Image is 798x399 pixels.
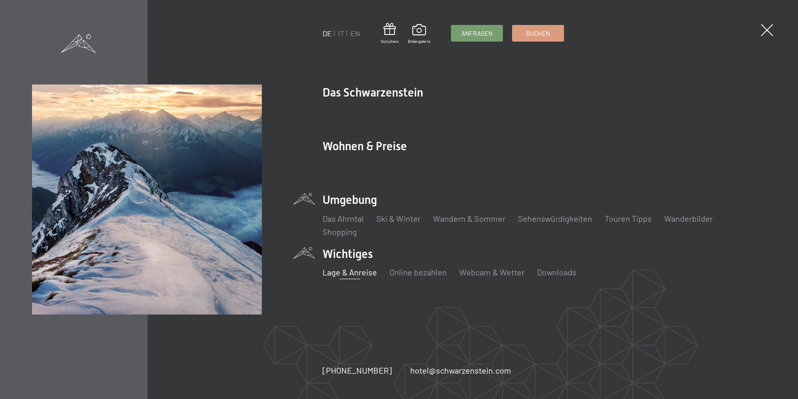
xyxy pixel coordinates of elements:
a: IT [338,29,344,38]
span: Anfragen [461,29,493,38]
a: Das Ahrntal [323,213,364,223]
a: Sehenswürdigkeiten [518,213,592,223]
a: Online bezahlen [389,267,447,277]
span: Buchen [526,29,550,38]
a: hotel@schwarzenstein.com [410,364,511,376]
span: [PHONE_NUMBER] [323,365,392,375]
a: Gutschein [381,23,399,44]
a: Shopping [323,227,357,237]
a: DE [323,29,332,38]
a: Anfragen [451,25,502,41]
a: Webcam & Wetter [459,267,525,277]
a: Wanderbilder [664,213,713,223]
a: Bildergalerie [408,24,430,44]
span: Bildergalerie [408,38,430,44]
a: Wandern & Sommer [433,213,505,223]
a: Lage & Anreise [323,267,377,277]
a: Downloads [537,267,576,277]
a: Touren Tipps [605,213,652,223]
a: Buchen [512,25,564,41]
a: Ski & Winter [376,213,421,223]
span: Gutschein [381,38,399,44]
a: [PHONE_NUMBER] [323,364,392,376]
a: EN [350,29,360,38]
